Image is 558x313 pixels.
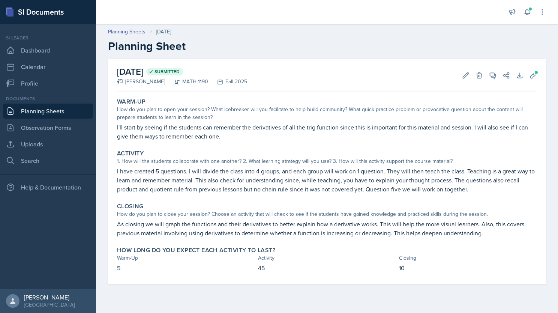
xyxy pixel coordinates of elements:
label: Closing [117,203,144,210]
div: [GEOGRAPHIC_DATA] [24,301,75,308]
div: [DATE] [156,28,171,36]
div: 1. How will the students collaborate with one another? 2. What learning strategy will you use? 3.... [117,157,537,165]
a: Planning Sheets [3,104,93,119]
p: I'll start by seeing if the students can remember the derivatives of all the trig function since ... [117,123,537,141]
div: Si leader [3,35,93,41]
span: Submitted [154,69,180,75]
h2: Planning Sheet [108,39,546,53]
div: [PERSON_NAME] [117,78,165,86]
a: Profile [3,76,93,91]
a: Search [3,153,93,168]
a: Calendar [3,59,93,74]
label: How long do you expect each activity to last? [117,247,275,254]
h2: [DATE] [117,65,247,78]
p: 5 [117,263,255,272]
label: Activity [117,150,144,157]
a: Dashboard [3,43,93,58]
div: Closing [399,254,537,262]
div: Activity [258,254,396,262]
div: [PERSON_NAME] [24,293,75,301]
div: Help & Documentation [3,180,93,195]
p: 45 [258,263,396,272]
div: How do you plan to close your session? Choose an activity that will check to see if the students ... [117,210,537,218]
div: MATH 1190 [165,78,208,86]
div: Fall 2025 [208,78,247,86]
a: Uploads [3,137,93,152]
p: As closing we will graph the functions and their derivatives to better explain how a derivative w... [117,220,537,238]
a: Observation Forms [3,120,93,135]
div: Warm-Up [117,254,255,262]
p: 10 [399,263,537,272]
div: Documents [3,95,93,102]
div: How do you plan to open your session? What icebreaker will you facilitate to help build community... [117,105,537,121]
p: I have created 5 questions. I will divide the class into 4 groups, and each group will work on 1 ... [117,167,537,194]
a: Planning Sheets [108,28,145,36]
label: Warm-Up [117,98,146,105]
